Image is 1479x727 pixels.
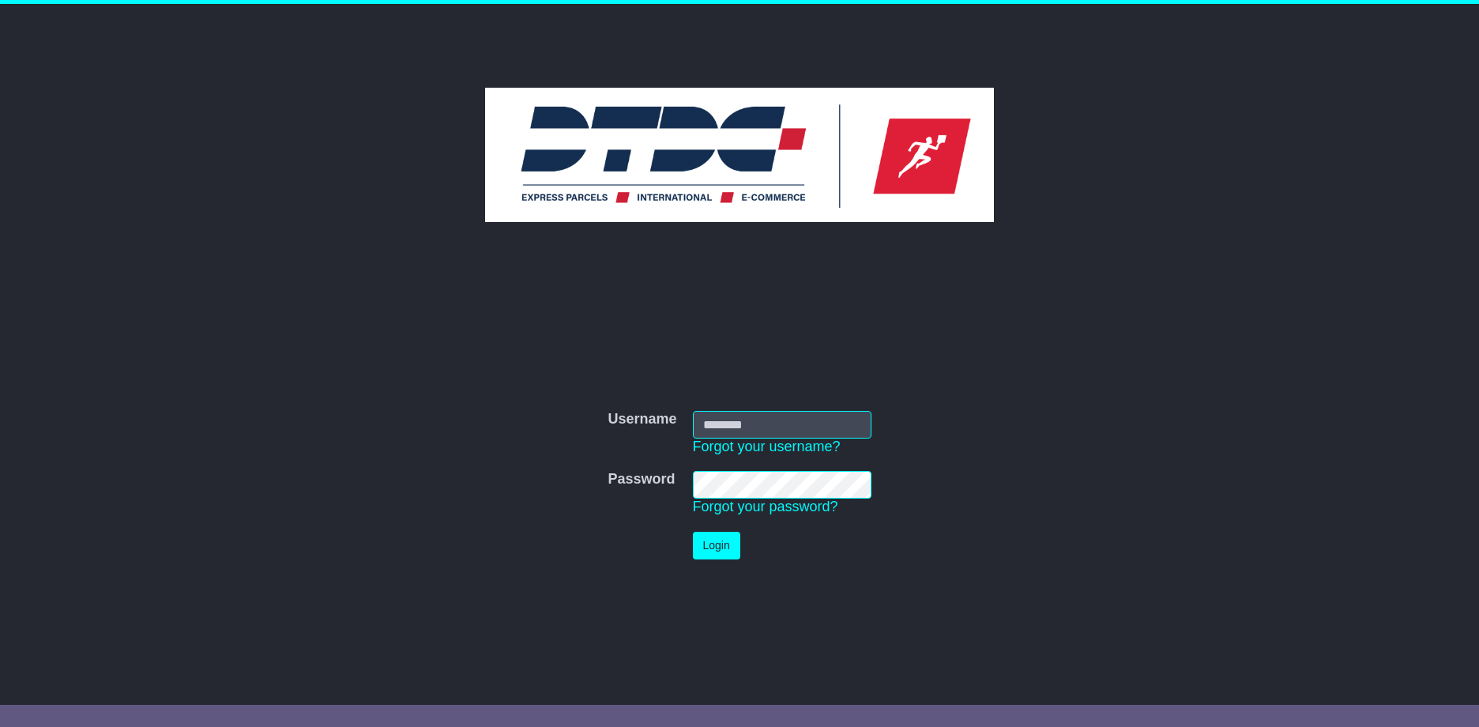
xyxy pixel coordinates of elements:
[693,499,838,514] a: Forgot your password?
[485,88,994,222] img: DTDC Australia
[693,532,740,559] button: Login
[608,471,675,488] label: Password
[608,411,676,428] label: Username
[693,439,841,454] a: Forgot your username?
